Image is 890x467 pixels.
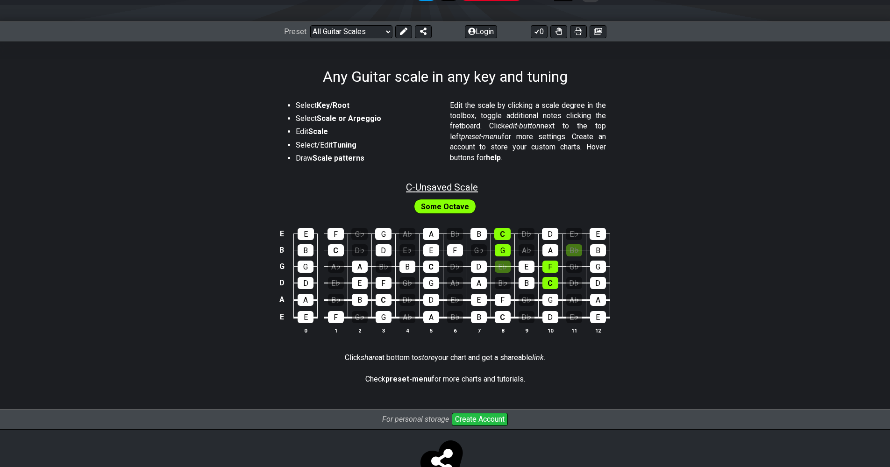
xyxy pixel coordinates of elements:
[467,325,491,335] th: 7
[542,311,558,323] div: D
[447,244,463,256] div: F
[519,244,534,256] div: A♭
[351,228,368,240] div: G♭
[495,294,511,306] div: F
[495,244,511,256] div: G
[317,101,349,110] strong: Key/Root
[566,244,582,256] div: B♭
[423,294,439,306] div: D
[395,325,419,335] th: 4
[421,200,469,213] span: First enable full edit mode to edit
[348,325,371,335] th: 2
[376,294,392,306] div: C
[495,277,511,289] div: B♭
[423,311,439,323] div: A
[296,140,439,153] li: Select/Edit
[419,325,443,335] th: 5
[324,325,348,335] th: 1
[328,277,344,289] div: E♭
[471,294,487,306] div: E
[333,141,356,149] strong: Tuning
[328,244,344,256] div: C
[531,25,548,38] button: 0
[465,25,497,38] button: Login
[276,258,287,275] td: G
[590,294,606,306] div: A
[361,353,378,362] em: share
[352,277,368,289] div: E
[276,226,287,242] td: E
[452,413,508,426] button: Create Account
[328,311,344,323] div: F
[395,25,412,38] button: Edit Preset
[423,277,439,289] div: G
[443,325,467,335] th: 6
[518,228,534,240] div: D♭
[415,25,432,38] button: Share Preset
[471,311,487,323] div: B
[298,277,313,289] div: D
[399,311,415,323] div: A♭
[296,127,439,140] li: Edit
[399,228,415,240] div: A♭
[586,325,610,335] th: 12
[376,261,392,273] div: B♭
[276,291,287,309] td: A
[345,353,545,363] p: Click at bottom to your chart and get a shareable .
[505,121,541,130] em: edit-button
[486,153,501,162] strong: help
[423,228,439,240] div: A
[371,325,395,335] th: 3
[519,261,534,273] div: E
[328,261,344,273] div: A♭
[519,311,534,323] div: D♭
[447,277,463,289] div: A♭
[447,261,463,273] div: D♭
[352,261,368,273] div: A
[590,228,606,240] div: E
[323,68,568,85] h1: Any Guitar scale in any key and tuning
[542,294,558,306] div: G
[298,311,313,323] div: E
[471,261,487,273] div: D
[570,25,587,38] button: Print
[313,154,364,163] strong: Scale patterns
[590,261,606,273] div: G
[590,311,606,323] div: E
[538,325,562,335] th: 10
[284,27,306,36] span: Preset
[566,277,582,289] div: D♭
[310,25,392,38] select: Preset
[385,375,432,383] strong: preset-menu
[399,277,415,289] div: G♭
[447,228,463,240] div: B♭
[382,415,449,424] i: For personal storage
[317,114,381,123] strong: Scale or Arpeggio
[461,132,502,141] em: preset-menu
[542,244,558,256] div: A
[276,308,287,326] td: E
[294,325,318,335] th: 0
[308,127,328,136] strong: Scale
[298,261,313,273] div: G
[423,244,439,256] div: E
[298,244,313,256] div: B
[399,244,415,256] div: E♭
[470,228,487,240] div: B
[296,113,439,127] li: Select
[365,374,525,384] p: Check for more charts and tutorials.
[590,244,606,256] div: B
[376,311,392,323] div: G
[519,277,534,289] div: B
[542,261,558,273] div: F
[296,100,439,113] li: Select
[423,261,439,273] div: C
[328,294,344,306] div: B♭
[542,228,558,240] div: D
[550,25,567,38] button: Toggle Dexterity for all fretkits
[566,261,582,273] div: G♭
[328,228,344,240] div: F
[495,261,511,273] div: E♭
[450,100,606,163] p: Edit the scale by clicking a scale degree in the toolbox, toggle additional notes clicking the fr...
[399,261,415,273] div: B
